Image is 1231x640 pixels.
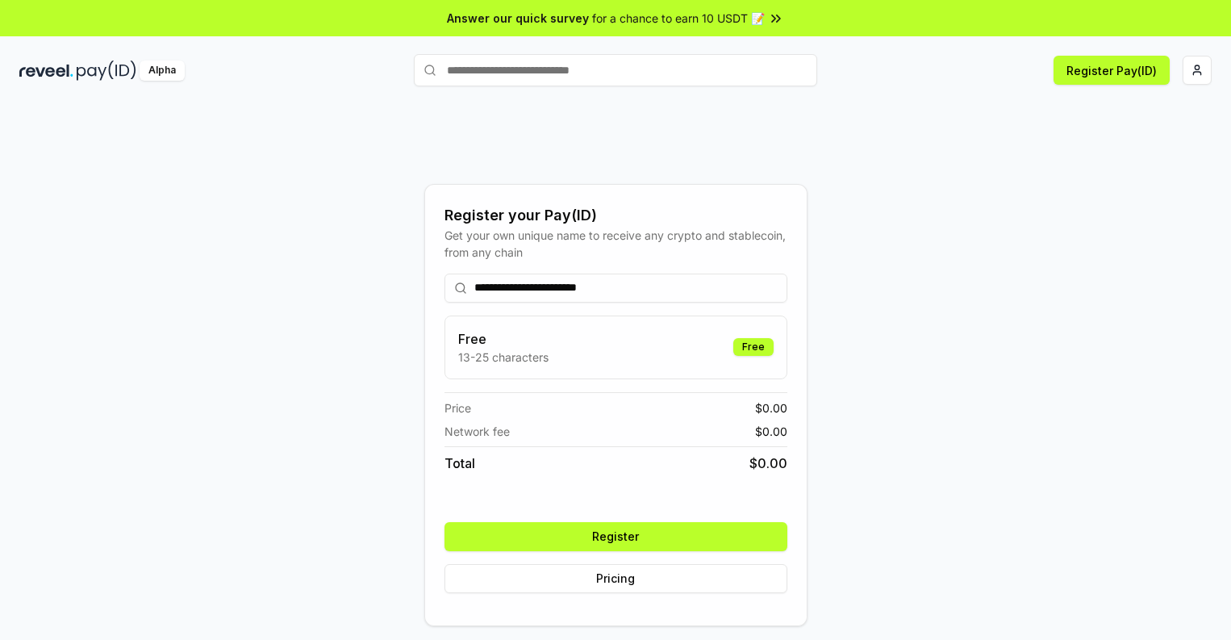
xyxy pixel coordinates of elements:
[444,227,787,261] div: Get your own unique name to receive any crypto and stablecoin, from any chain
[140,61,185,81] div: Alpha
[733,338,774,356] div: Free
[444,522,787,551] button: Register
[755,399,787,416] span: $ 0.00
[1054,56,1170,85] button: Register Pay(ID)
[444,454,475,473] span: Total
[458,349,549,366] p: 13-25 characters
[447,10,589,27] span: Answer our quick survey
[755,423,787,440] span: $ 0.00
[444,423,510,440] span: Network fee
[592,10,765,27] span: for a chance to earn 10 USDT 📝
[77,61,136,81] img: pay_id
[444,204,787,227] div: Register your Pay(ID)
[444,564,787,593] button: Pricing
[19,61,73,81] img: reveel_dark
[458,329,549,349] h3: Free
[444,399,471,416] span: Price
[749,454,787,473] span: $ 0.00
